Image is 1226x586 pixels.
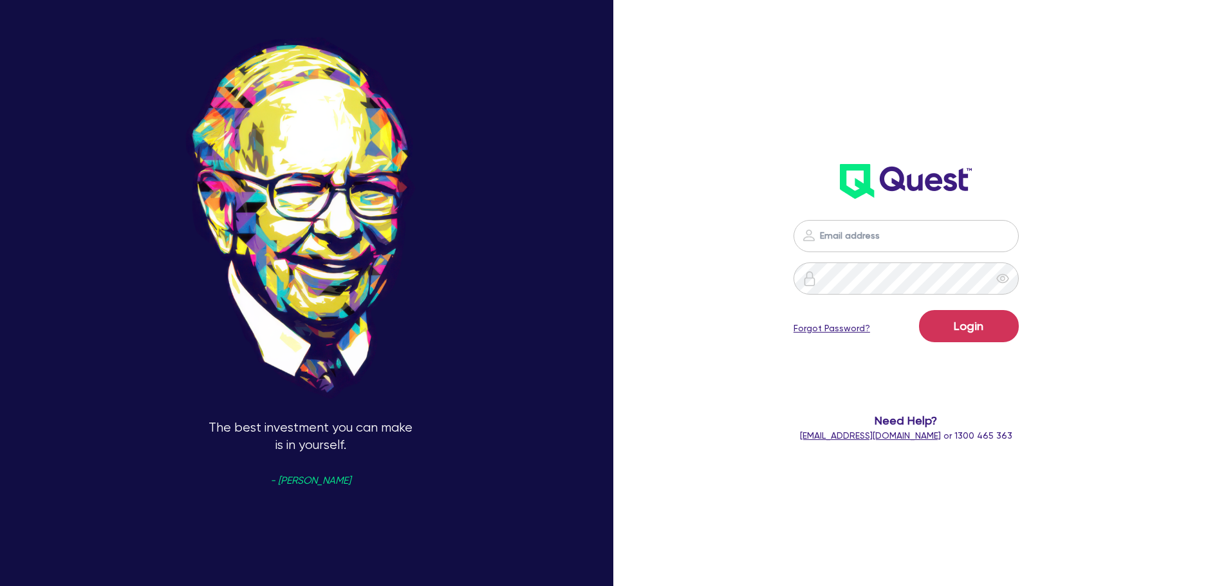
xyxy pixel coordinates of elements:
img: icon-password [801,228,817,243]
span: Need Help? [742,412,1071,429]
img: icon-password [802,271,817,286]
span: or 1300 465 363 [800,430,1012,441]
input: Email address [794,220,1019,252]
span: - [PERSON_NAME] [270,476,351,486]
a: [EMAIL_ADDRESS][DOMAIN_NAME] [800,430,941,441]
img: wH2k97JdezQIQAAAABJRU5ErkJggg== [840,164,972,199]
a: Forgot Password? [794,322,870,335]
span: eye [996,272,1009,285]
button: Login [919,310,1019,342]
